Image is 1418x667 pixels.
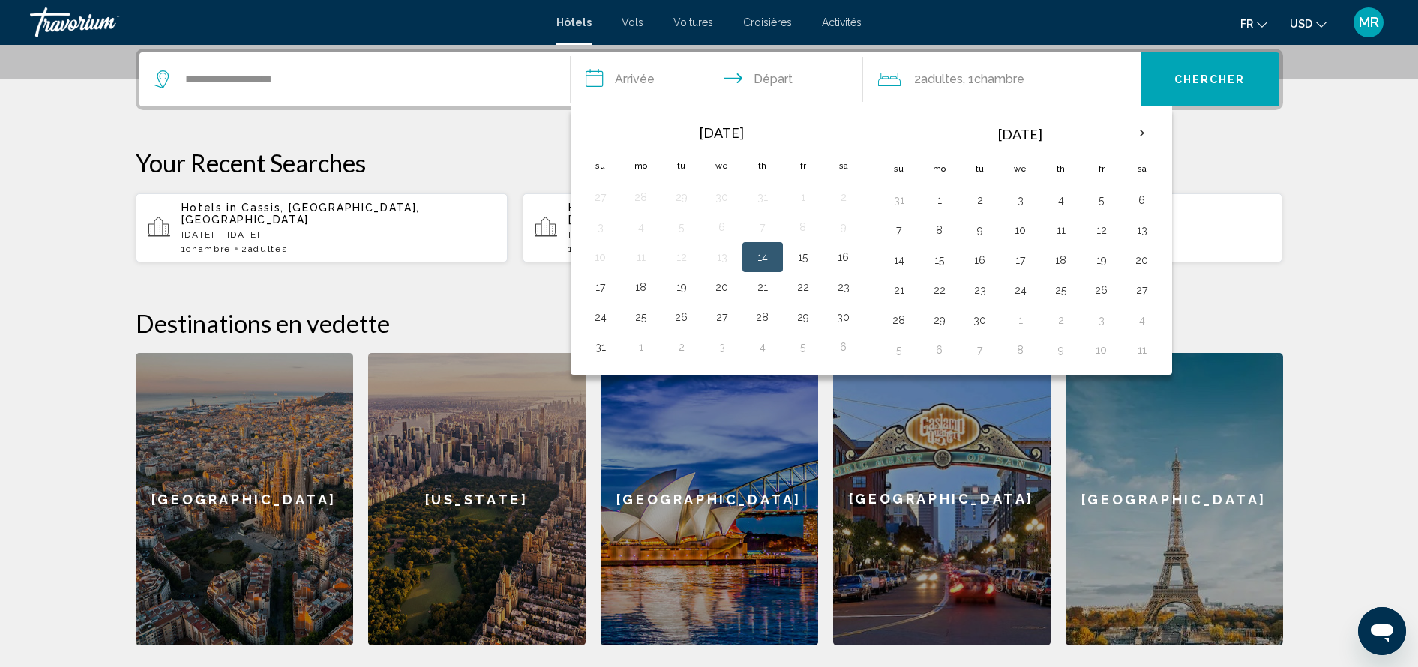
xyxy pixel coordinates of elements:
[571,52,863,106] button: Check in and out dates
[928,310,952,331] button: Day 29
[928,250,952,271] button: Day 15
[832,336,856,357] button: Day 6
[556,16,592,28] a: Hôtels
[863,52,1141,106] button: Travelers: 2 adults, 0 children
[968,280,992,301] button: Day 23
[963,69,1024,90] span: , 1
[186,244,231,254] span: Chambre
[523,193,895,263] button: Hotels in Bari, [PERSON_NAME][GEOGRAPHIC_DATA], [GEOGRAPHIC_DATA] (BRI)[DATE] - [DATE]1Chambre2Ad...
[1130,339,1154,360] button: Day 11
[181,229,496,240] p: [DATE] - [DATE]
[833,353,1051,645] a: [GEOGRAPHIC_DATA]
[670,277,694,298] button: Day 19
[974,72,1024,86] span: Chambre
[1049,310,1073,331] button: Day 2
[30,7,541,37] a: Travorium
[629,247,653,268] button: Day 11
[1130,280,1154,301] button: Day 27
[832,307,856,328] button: Day 30
[887,220,911,241] button: Day 7
[1009,220,1033,241] button: Day 10
[589,217,613,238] button: Day 3
[1240,18,1253,30] span: fr
[1049,250,1073,271] button: Day 18
[1049,339,1073,360] button: Day 9
[136,193,508,263] button: Hotels in Cassis, [GEOGRAPHIC_DATA], [GEOGRAPHIC_DATA][DATE] - [DATE]1Chambre2Adultes
[822,16,862,28] a: Activités
[791,277,815,298] button: Day 22
[181,202,421,226] span: Cassis, [GEOGRAPHIC_DATA], [GEOGRAPHIC_DATA]
[601,353,818,645] a: [GEOGRAPHIC_DATA]
[589,307,613,328] button: Day 24
[1090,339,1114,360] button: Day 10
[589,277,613,298] button: Day 17
[751,277,775,298] button: Day 21
[1130,190,1154,211] button: Day 6
[621,116,823,149] th: [DATE]
[968,310,992,331] button: Day 30
[1130,310,1154,331] button: Day 4
[670,187,694,208] button: Day 29
[670,336,694,357] button: Day 2
[832,217,856,238] button: Day 9
[1009,280,1033,301] button: Day 24
[1130,250,1154,271] button: Day 20
[833,353,1051,645] div: [GEOGRAPHIC_DATA]
[751,217,775,238] button: Day 7
[1290,13,1327,34] button: Change currency
[1049,220,1073,241] button: Day 11
[136,308,1283,338] h2: Destinations en vedette
[568,202,865,226] span: Bari, [PERSON_NAME][GEOGRAPHIC_DATA], [GEOGRAPHIC_DATA] (BRI)
[1066,353,1283,645] a: [GEOGRAPHIC_DATA]
[1090,280,1114,301] button: Day 26
[919,116,1122,152] th: [DATE]
[568,229,883,240] p: [DATE] - [DATE]
[832,277,856,298] button: Day 23
[791,217,815,238] button: Day 8
[629,277,653,298] button: Day 18
[1090,310,1114,331] button: Day 3
[1009,250,1033,271] button: Day 17
[622,16,643,28] span: Vols
[568,202,625,214] span: Hotels in
[568,244,618,254] span: 1
[248,244,288,254] span: Adultes
[968,250,992,271] button: Day 16
[670,247,694,268] button: Day 12
[181,202,238,214] span: Hotels in
[589,336,613,357] button: Day 31
[751,247,775,268] button: Day 14
[1130,220,1154,241] button: Day 13
[887,190,911,211] button: Day 31
[241,244,287,254] span: 2
[1141,52,1279,106] button: Chercher
[887,280,911,301] button: Day 21
[743,16,792,28] a: Croisières
[1122,116,1162,151] button: Next month
[181,244,231,254] span: 1
[751,336,775,357] button: Day 4
[928,339,952,360] button: Day 6
[629,187,653,208] button: Day 28
[1349,7,1388,38] button: User Menu
[629,336,653,357] button: Day 1
[968,339,992,360] button: Day 7
[914,69,963,90] span: 2
[710,217,734,238] button: Day 6
[928,220,952,241] button: Day 8
[968,190,992,211] button: Day 2
[629,217,653,238] button: Day 4
[921,72,963,86] span: Adultes
[670,307,694,328] button: Day 26
[710,277,734,298] button: Day 20
[751,307,775,328] button: Day 28
[1090,250,1114,271] button: Day 19
[928,190,952,211] button: Day 1
[136,353,353,645] a: [GEOGRAPHIC_DATA]
[791,336,815,357] button: Day 5
[1359,15,1379,30] span: MR
[928,280,952,301] button: Day 22
[710,307,734,328] button: Day 27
